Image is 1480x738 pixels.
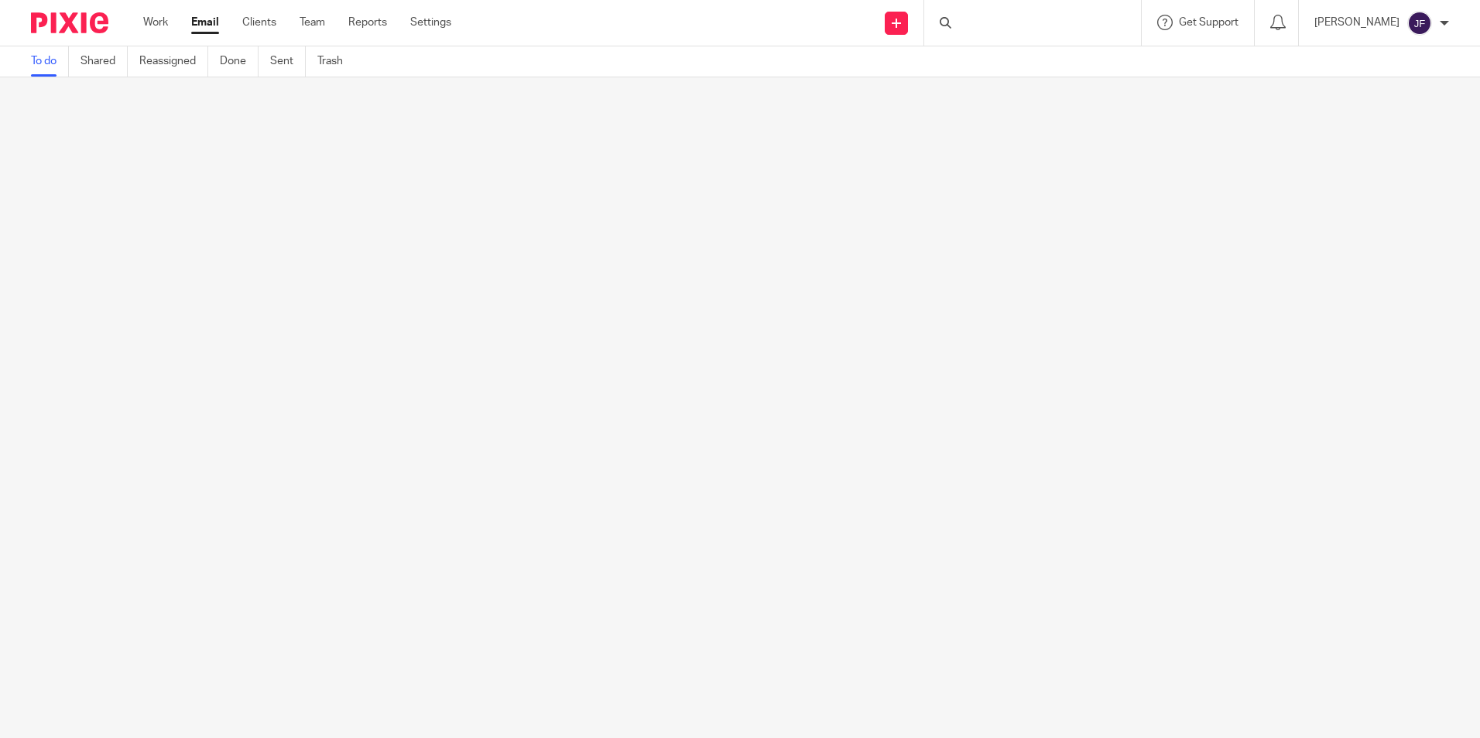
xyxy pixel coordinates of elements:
a: Reports [348,15,387,30]
a: Team [300,15,325,30]
img: svg%3E [1407,11,1432,36]
a: Work [143,15,168,30]
span: Get Support [1179,17,1238,28]
a: Done [220,46,259,77]
a: Settings [410,15,451,30]
a: Email [191,15,219,30]
a: Sent [270,46,306,77]
a: Clients [242,15,276,30]
a: Reassigned [139,46,208,77]
a: Trash [317,46,355,77]
img: Pixie [31,12,108,33]
p: [PERSON_NAME] [1314,15,1399,30]
a: Shared [81,46,128,77]
a: To do [31,46,69,77]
